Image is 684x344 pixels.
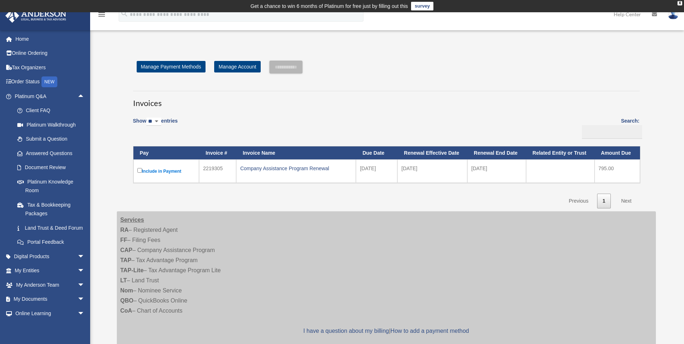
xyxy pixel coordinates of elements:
a: Client FAQ [10,103,96,118]
div: Get a chance to win 6 months of Platinum for free just by filling out this [251,2,408,10]
h3: Invoices [133,91,640,109]
th: Renewal Effective Date: activate to sort column ascending [397,146,467,160]
div: Company Assistance Program Renewal [240,163,352,173]
a: Online Ordering [5,46,96,61]
td: 2219305 [199,159,236,183]
a: My Documentsarrow_drop_down [5,292,96,306]
a: Platinum Walkthrough [10,118,96,132]
a: Previous [563,194,593,208]
a: Manage Account [214,61,260,72]
strong: TAP-Lite [120,267,144,273]
th: Invoice #: activate to sort column ascending [199,146,236,160]
strong: RA [120,227,129,233]
strong: Nom [120,287,133,294]
a: Portal Feedback [10,235,96,250]
a: Next [616,194,637,208]
span: arrow_drop_up [78,89,92,104]
a: Document Review [10,160,96,175]
strong: Services [120,217,144,223]
td: [DATE] [356,159,397,183]
td: [DATE] [467,159,526,183]
div: close [678,1,682,5]
a: Online Learningarrow_drop_down [5,306,96,321]
a: survey [411,2,433,10]
td: 795.00 [595,159,640,183]
strong: TAP [120,257,132,263]
input: Search: [582,125,642,139]
th: Invoice Name: activate to sort column ascending [236,146,356,160]
a: menu [97,13,106,19]
select: Showentries [146,118,161,126]
span: arrow_drop_down [78,264,92,278]
span: arrow_drop_down [78,292,92,307]
strong: FF [120,237,128,243]
a: Platinum Q&Aarrow_drop_up [5,89,96,103]
strong: QBO [120,297,133,304]
a: Order StatusNEW [5,75,96,89]
a: Manage Payment Methods [137,61,206,72]
a: Digital Productsarrow_drop_down [5,249,96,264]
th: Renewal End Date: activate to sort column ascending [467,146,526,160]
label: Show entries [133,116,178,133]
span: arrow_drop_down [78,249,92,264]
td: [DATE] [397,159,467,183]
a: I have a question about my billing [303,328,389,334]
img: Anderson Advisors Platinum Portal [3,9,69,23]
span: arrow_drop_down [78,278,92,292]
th: Due Date: activate to sort column ascending [356,146,397,160]
p: | [120,326,652,336]
i: search [120,10,128,18]
th: Related Entity or Trust: activate to sort column ascending [526,146,595,160]
div: NEW [41,76,57,87]
a: Tax & Bookkeeping Packages [10,198,96,221]
input: Include in Payment [137,168,142,173]
i: menu [97,10,106,19]
strong: LT [120,277,127,283]
th: Amount Due: activate to sort column ascending [595,146,640,160]
a: Home [5,32,96,46]
a: Answered Questions [10,146,96,160]
span: arrow_drop_down [78,306,92,321]
a: Submit a Question [10,132,96,146]
label: Include in Payment [137,167,195,176]
img: User Pic [668,9,679,19]
strong: CoA [120,308,132,314]
th: Pay: activate to sort column descending [133,146,199,160]
a: My Anderson Teamarrow_drop_down [5,278,96,292]
a: 1 [597,194,611,208]
a: Platinum Knowledge Room [10,175,96,198]
strong: CAP [120,247,133,253]
label: Search: [579,116,640,139]
a: Tax Organizers [5,60,96,75]
a: How to add a payment method [390,328,469,334]
a: My Entitiesarrow_drop_down [5,264,96,278]
a: Land Trust & Deed Forum [10,221,96,235]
